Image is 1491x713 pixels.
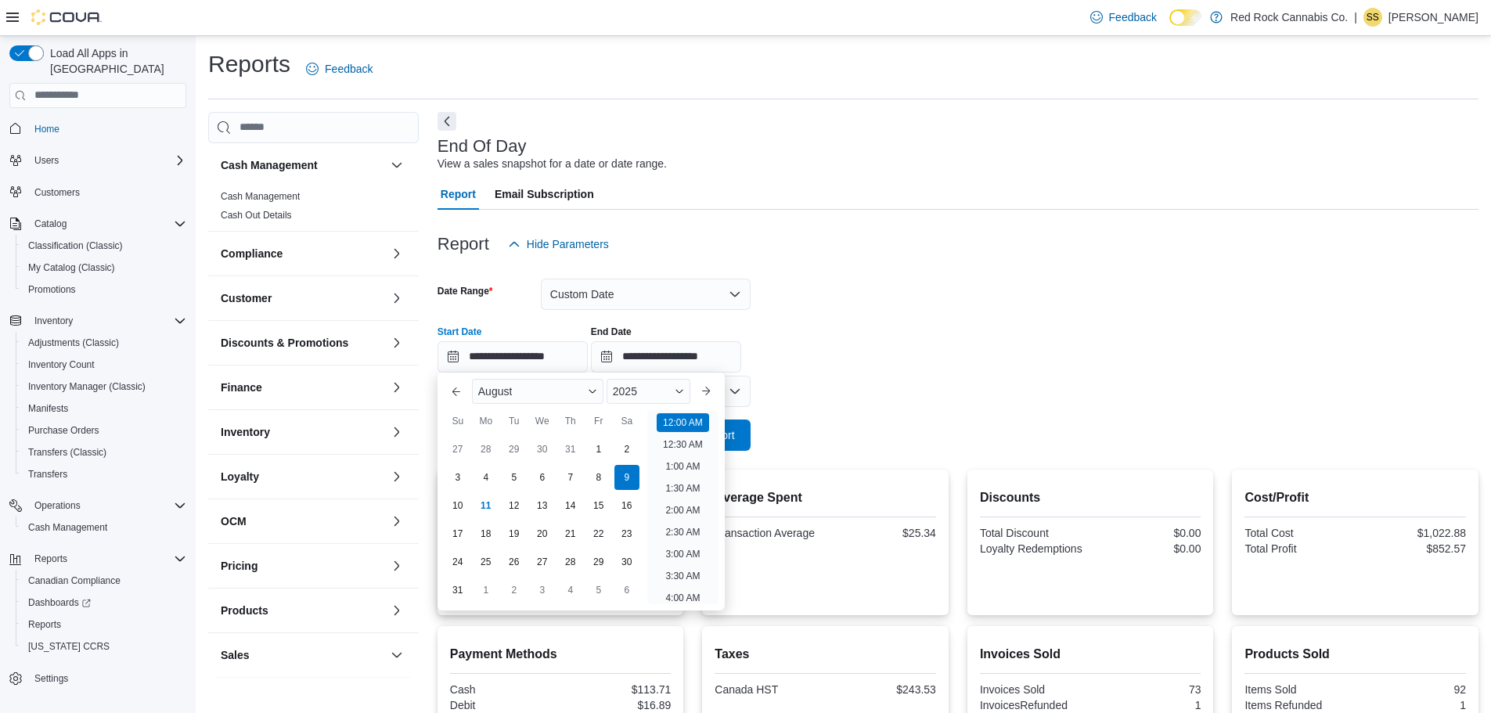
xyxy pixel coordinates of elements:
[438,285,493,297] label: Date Range
[647,410,718,604] ul: Time
[28,151,65,170] button: Users
[28,311,186,330] span: Inventory
[16,376,193,398] button: Inventory Manager (Classic)
[221,190,300,203] span: Cash Management
[1244,542,1352,555] div: Total Profit
[22,421,186,440] span: Purchase Orders
[28,640,110,653] span: [US_STATE] CCRS
[1093,683,1201,696] div: 73
[614,409,639,434] div: Sa
[1359,699,1466,711] div: 1
[1109,9,1157,25] span: Feedback
[28,120,66,139] a: Home
[478,385,513,398] span: August
[980,699,1087,711] div: InvoicesRefunded
[22,236,186,255] span: Classification (Classic)
[614,549,639,574] div: day-30
[1093,699,1201,711] div: 1
[1367,8,1379,27] span: SS
[387,333,406,352] button: Discounts & Promotions
[659,545,706,564] li: 3:00 AM
[34,123,59,135] span: Home
[34,553,67,565] span: Reports
[208,49,290,80] h1: Reports
[221,157,318,173] h3: Cash Management
[28,183,86,202] a: Customers
[1230,8,1348,27] p: Red Rock Cannabis Co.
[221,424,270,440] h3: Inventory
[34,315,73,327] span: Inventory
[614,493,639,518] div: day-16
[221,380,262,395] h3: Finance
[28,119,186,139] span: Home
[474,465,499,490] div: day-4
[28,380,146,393] span: Inventory Manager (Classic)
[1244,645,1466,664] h2: Products Sold
[502,409,527,434] div: Tu
[22,593,186,612] span: Dashboards
[22,571,127,590] a: Canadian Compliance
[22,465,74,484] a: Transfers
[22,377,152,396] a: Inventory Manager (Classic)
[591,341,741,373] input: Press the down key to open a popover containing a calendar.
[438,326,482,338] label: Start Date
[22,399,186,418] span: Manifests
[28,669,74,688] a: Settings
[438,341,588,373] input: Press the down key to enter a popover containing a calendar. Press the escape key to close the po...
[564,683,671,696] div: $113.71
[829,527,936,539] div: $25.34
[659,457,706,476] li: 1:00 AM
[221,380,384,395] button: Finance
[715,527,822,539] div: Transaction Average
[34,499,81,512] span: Operations
[28,596,91,609] span: Dashboards
[221,469,259,484] h3: Loyalty
[16,592,193,614] a: Dashboards
[28,239,123,252] span: Classification (Classic)
[22,571,186,590] span: Canadian Compliance
[22,377,186,396] span: Inventory Manager (Classic)
[16,614,193,636] button: Reports
[28,521,107,534] span: Cash Management
[28,182,186,202] span: Customers
[1388,8,1478,27] p: [PERSON_NAME]
[28,574,121,587] span: Canadian Compliance
[221,246,384,261] button: Compliance
[474,493,499,518] div: day-11
[530,493,555,518] div: day-13
[614,437,639,462] div: day-2
[16,570,193,592] button: Canadian Compliance
[221,424,384,440] button: Inventory
[613,385,637,398] span: 2025
[474,549,499,574] div: day-25
[28,261,115,274] span: My Catalog (Classic)
[22,443,186,462] span: Transfers (Classic)
[221,558,384,574] button: Pricing
[558,409,583,434] div: Th
[445,409,470,434] div: Su
[586,409,611,434] div: Fr
[221,290,384,306] button: Customer
[1359,542,1466,555] div: $852.57
[558,437,583,462] div: day-31
[28,214,73,233] button: Catalog
[28,151,186,170] span: Users
[3,149,193,171] button: Users
[28,549,74,568] button: Reports
[659,589,706,607] li: 4:00 AM
[221,209,292,221] span: Cash Out Details
[3,117,193,140] button: Home
[1084,2,1163,33] a: Feedback
[34,186,80,199] span: Customers
[221,469,384,484] button: Loyalty
[22,258,186,277] span: My Catalog (Classic)
[715,488,936,507] h2: Average Spent
[22,637,186,656] span: Washington CCRS
[221,290,272,306] h3: Customer
[474,521,499,546] div: day-18
[22,421,106,440] a: Purchase Orders
[22,280,186,299] span: Promotions
[502,465,527,490] div: day-5
[614,521,639,546] div: day-23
